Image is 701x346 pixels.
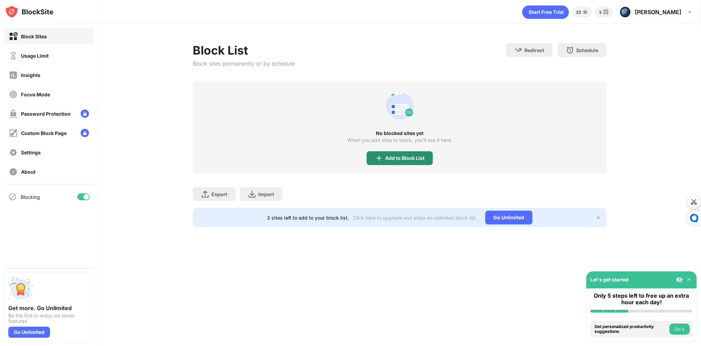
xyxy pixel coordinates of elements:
img: settings-off.svg [9,148,18,157]
img: x-button.svg [595,215,601,220]
img: reward-small.svg [602,8,610,16]
div: Focus Mode [21,92,50,97]
img: blocking-icon.svg [8,193,17,201]
img: ACg8ocJN4-2QiwTavSwbMozISyzEIhbd4IhgKJo8o4HezHfHlJBPxXVS=s96-c [620,7,631,18]
div: Go Unlimited [8,327,50,338]
div: Blocking [21,194,40,200]
img: lock-menu.svg [81,109,89,118]
img: logo-blocksite.svg [5,5,53,19]
div: Add to Block List [385,155,424,161]
div: Settings [21,150,41,155]
div: Click here to upgrade and enjoy an unlimited block list. [353,215,477,221]
img: block-on.svg [9,32,18,41]
div: [PERSON_NAME] [635,9,681,16]
img: customize-block-page-off.svg [9,129,18,137]
img: push-unlimited.svg [8,277,33,302]
div: Get more. Go Unlimited [8,305,90,311]
div: Only 5 steps left to free up an extra hour each day! [590,292,692,306]
div: 3 sites left to add to your block list. [267,215,349,221]
img: focus-off.svg [9,90,18,99]
div: When you add sites to block, you’ll see it here. [347,137,452,143]
div: Block List [193,43,295,57]
div: Block Sites [21,33,47,39]
div: Block sites permanently or by schedule [193,60,295,67]
img: insights-off.svg [9,71,18,79]
img: lock-menu.svg [81,129,89,137]
div: Go Unlimited [485,211,532,224]
div: Export [211,191,227,197]
div: Get personalized productivity suggestions [594,324,668,334]
img: points-small.svg [581,8,589,16]
img: password-protection-off.svg [9,109,18,118]
div: Custom Block Page [21,130,67,136]
div: Import [258,191,274,197]
img: omni-setup-toggle.svg [685,276,692,283]
div: 3 [599,10,602,15]
img: time-usage-off.svg [9,51,18,60]
div: Let's get started [590,277,629,282]
div: Be the first to enjoy our latest features [8,313,90,324]
div: Insights [21,72,40,78]
div: 35 [576,10,581,15]
div: Schedule [576,47,598,53]
div: Redirect [524,47,544,53]
div: animation [522,5,569,19]
img: eye-not-visible.svg [676,276,683,283]
div: Usage Limit [21,53,49,59]
button: Do it [669,324,690,335]
div: Password Protection [21,111,71,117]
div: No blocked sites yet [193,131,607,136]
img: about-off.svg [9,167,18,176]
div: animation [383,89,416,122]
div: About [21,169,36,175]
